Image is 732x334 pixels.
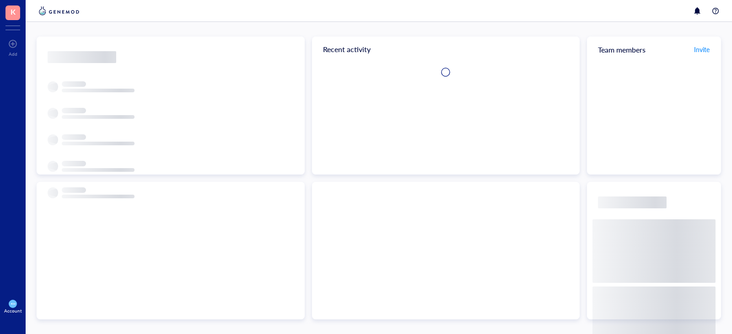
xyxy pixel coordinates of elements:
[312,37,580,62] div: Recent activity
[694,45,710,54] span: Invite
[37,5,81,16] img: genemod-logo
[11,6,16,17] span: K
[694,42,710,57] button: Invite
[587,37,721,62] div: Team members
[4,308,22,313] div: Account
[11,302,15,305] span: KW
[9,51,17,57] div: Add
